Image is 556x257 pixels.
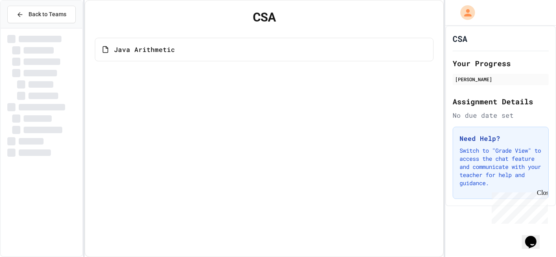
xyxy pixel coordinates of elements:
iframe: chat widget [488,189,548,224]
h3: Need Help? [460,134,542,143]
h2: Your Progress [453,58,549,69]
iframe: chat widget [522,225,548,249]
h2: Assignment Details [453,96,549,107]
a: Java Arithmetic [95,38,434,61]
span: Back to Teams [28,10,66,19]
div: My Account [452,3,477,22]
button: Back to Teams [7,6,76,23]
div: No due date set [453,110,549,120]
div: [PERSON_NAME] [455,76,546,83]
span: Java Arithmetic [114,45,175,54]
h1: CSA [95,10,434,25]
p: Switch to "Grade View" to access the chat feature and communicate with your teacher for help and ... [460,147,542,187]
h1: CSA [453,33,467,44]
div: Chat with us now!Close [3,3,56,52]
